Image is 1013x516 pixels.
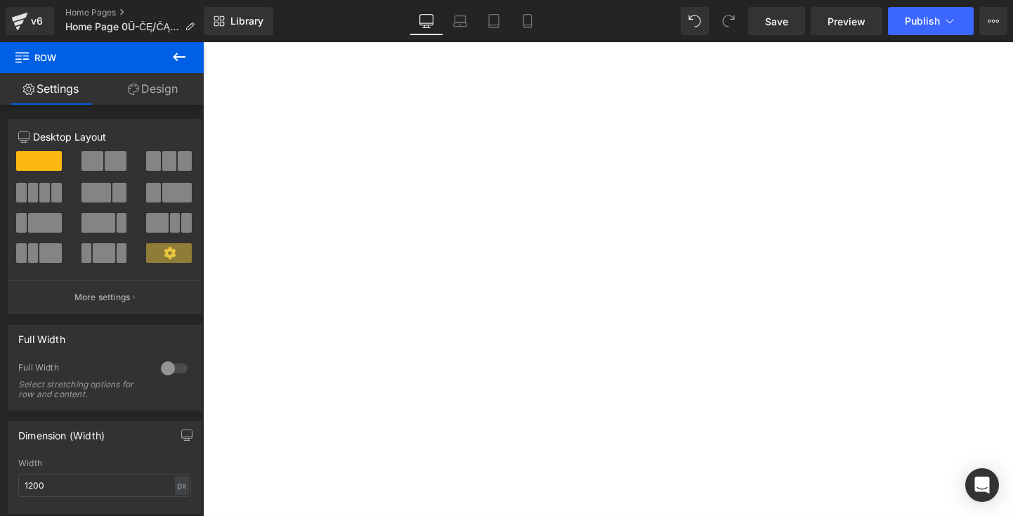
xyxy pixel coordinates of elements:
[828,14,865,29] span: Preview
[18,362,147,377] div: Full Width
[74,291,131,304] p: More settings
[811,7,882,35] a: Preview
[18,458,191,468] div: Width
[714,7,743,35] button: Redo
[965,468,999,502] div: Open Intercom Messenger
[65,21,179,32] span: Home Page 0Ū-ČĘ/ČĄ;ĮŠ.
[18,380,145,399] div: Select stretching options for row and content.
[204,7,273,35] a: New Library
[511,7,544,35] a: Mobile
[175,476,189,495] div: px
[905,15,940,27] span: Publish
[18,325,65,345] div: Full Width
[410,7,443,35] a: Desktop
[102,73,204,105] a: Design
[18,129,191,144] p: Desktop Layout
[443,7,477,35] a: Laptop
[18,474,191,497] input: auto
[230,15,263,27] span: Library
[888,7,974,35] button: Publish
[979,7,1007,35] button: More
[477,7,511,35] a: Tablet
[681,7,709,35] button: Undo
[765,14,788,29] span: Save
[8,280,201,314] button: More settings
[14,42,155,73] span: Row
[6,7,54,35] a: v6
[18,422,105,441] div: Dimension (Width)
[28,12,46,30] div: v6
[65,7,206,18] a: Home Pages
